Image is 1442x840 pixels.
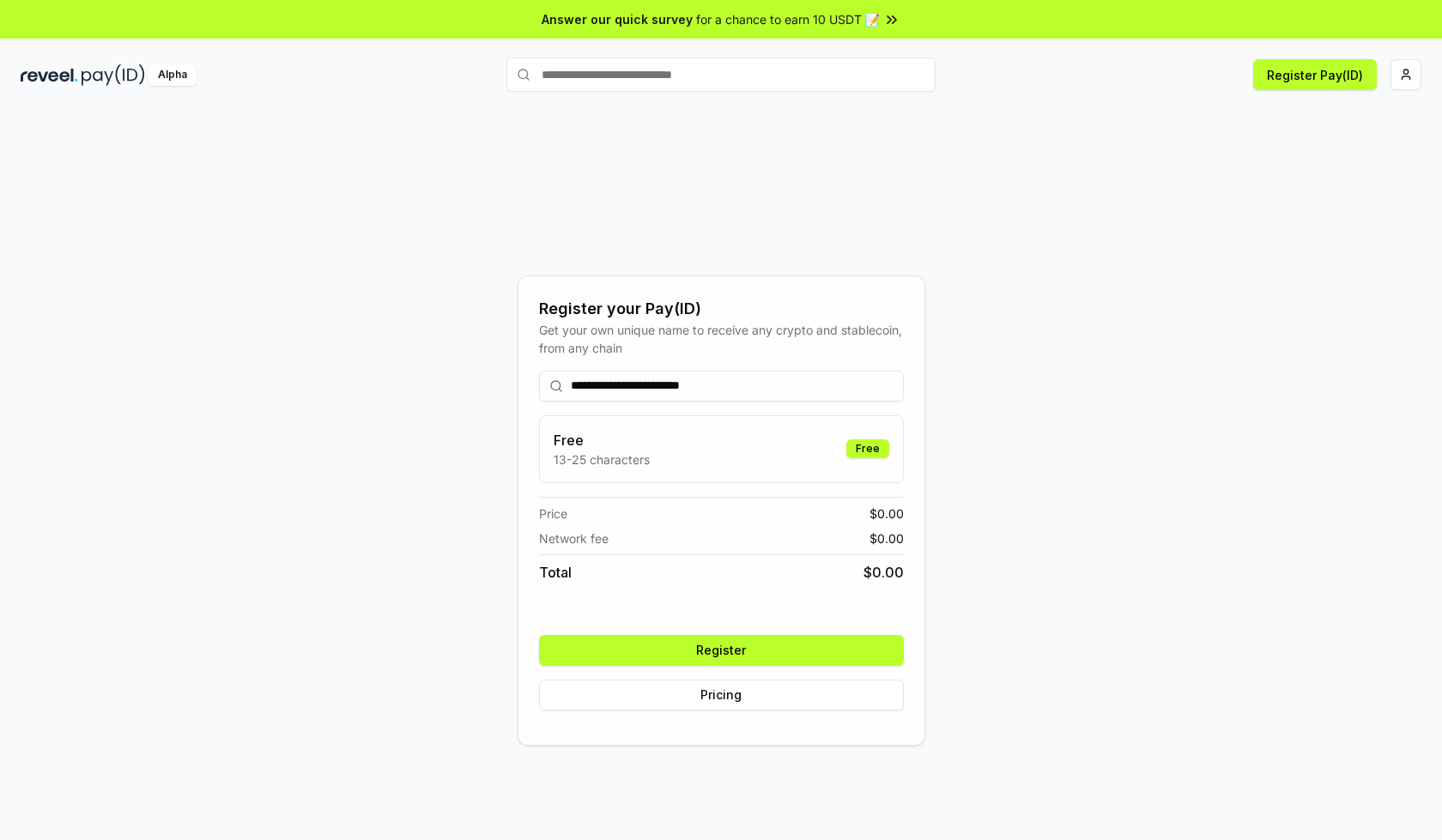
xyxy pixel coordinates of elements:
span: $ 0.00 [869,505,904,523]
button: Register [539,635,904,666]
div: Alpha [148,64,197,86]
span: Total [539,562,572,583]
span: Network fee [539,529,609,547]
span: $ 0.00 [869,529,904,547]
h3: Free [554,430,650,450]
div: Free [846,439,889,458]
button: Register Pay(ID) [1253,59,1377,90]
span: $ 0.00 [863,562,904,583]
span: Answer our quick survey [542,10,693,28]
span: for a chance to earn 10 USDT 📝 [696,10,880,28]
button: Pricing [539,680,904,710]
span: Price [539,505,567,523]
div: Register your Pay(ID) [539,297,904,321]
div: Get your own unique name to receive any crypto and stablecoin, from any chain [539,321,904,357]
img: reveel_dark [21,64,78,86]
p: 13-25 characters [554,450,650,468]
img: pay_id [82,64,145,86]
